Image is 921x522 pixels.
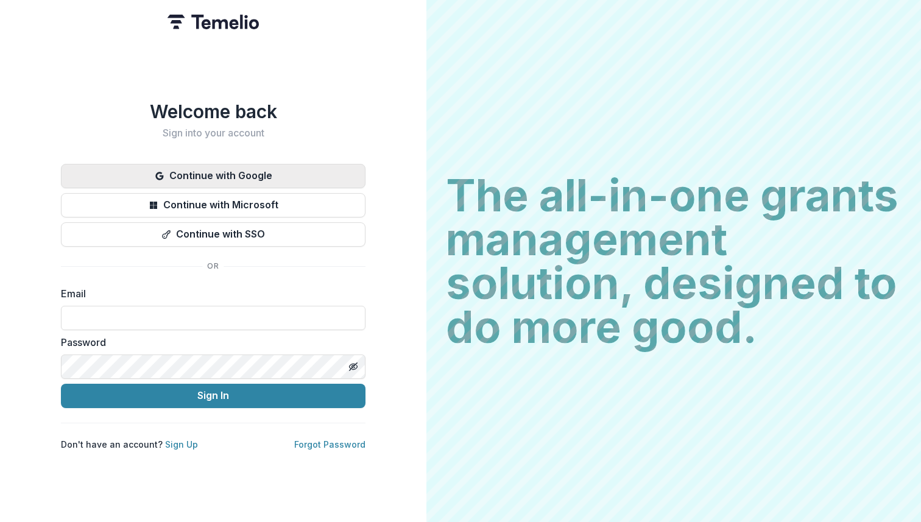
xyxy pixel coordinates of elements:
p: Don't have an account? [61,438,198,451]
h1: Welcome back [61,101,365,122]
a: Sign Up [165,439,198,450]
button: Continue with Microsoft [61,193,365,217]
h2: Sign into your account [61,127,365,139]
label: Email [61,286,358,301]
button: Toggle password visibility [344,357,363,376]
button: Sign In [61,384,365,408]
a: Forgot Password [294,439,365,450]
button: Continue with SSO [61,222,365,247]
img: Temelio [168,15,259,29]
label: Password [61,335,358,350]
button: Continue with Google [61,164,365,188]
